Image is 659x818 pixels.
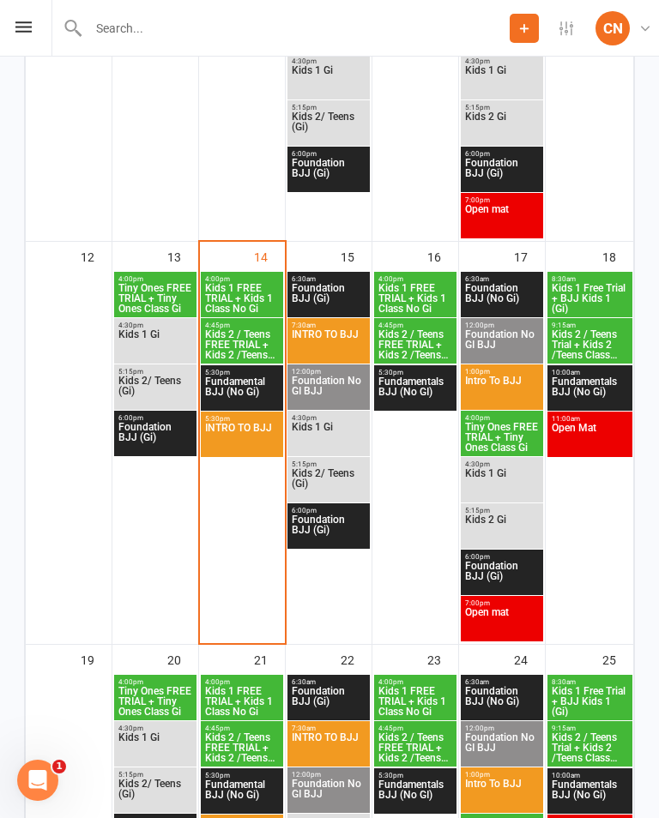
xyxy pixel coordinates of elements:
[118,329,193,360] span: Kids 1 Gi
[551,732,629,763] span: Kids 2 / Teens Trial + Kids 2 /Teens Class BJJ
[427,645,458,673] div: 23
[464,732,540,763] span: Foundation No GI BJJ
[291,686,366,717] span: Foundation BJJ (Gi)
[378,725,453,732] span: 4:45pm
[464,422,540,453] span: Tiny Ones FREE TRIAL + Tiny Ones Class Gi
[551,772,629,779] span: 10:00am
[204,732,280,763] span: Kids 2 / Teens FREE TRIAL + Kids 2 /Teens class No...
[118,779,193,809] span: Kids 2/ Teens (Gi)
[514,242,545,270] div: 17
[602,645,633,673] div: 25
[118,771,193,779] span: 5:15pm
[378,275,453,283] span: 4:00pm
[204,322,280,329] span: 4:45pm
[378,686,453,717] span: Kids 1 FREE TRIAL + Kids 1 Class No Gi
[551,376,629,407] span: Fundamentals BJJ (No Gi)
[551,275,629,283] span: 8:30am
[254,242,285,270] div: 14
[464,507,540,514] span: 5:15pm
[551,283,629,314] span: Kids 1 Free Trial + BJJ Kids 1 (Gi)
[378,329,453,360] span: Kids 2 / Teens FREE TRIAL + Kids 2 /Teens class No...
[378,376,453,407] span: Fundamentals BJJ (No GI)
[204,283,280,314] span: Kids 1 FREE TRIAL + Kids 1 Class No Gi
[291,460,366,468] span: 5:15pm
[204,369,280,376] span: 5:30pm
[464,771,540,779] span: 1:00pm
[291,368,366,376] span: 12:00pm
[204,376,280,407] span: Fundamental BJJ (No Gi)
[291,104,366,111] span: 5:15pm
[378,678,453,686] span: 4:00pm
[118,732,193,763] span: Kids 1 Gi
[83,16,510,40] input: Search...
[464,414,540,422] span: 4:00pm
[464,322,540,329] span: 12:00pm
[464,553,540,561] span: 6:00pm
[464,460,540,468] span: 4:30pm
[464,368,540,376] span: 1:00pm
[204,779,280,810] span: Fundamental BJJ (No Gi)
[204,423,280,454] span: INTRO TO BJJ
[291,422,366,453] span: Kids 1 Gi
[464,725,540,732] span: 12:00pm
[551,329,629,360] span: Kids 2 / Teens Trial + Kids 2 /Teens Class BJJ
[204,329,280,360] span: Kids 2 / Teens FREE TRIAL + Kids 2 /Teens class No...
[464,329,540,360] span: Foundation No GI BJJ
[464,104,540,111] span: 5:15pm
[378,732,453,763] span: Kids 2 / Teens FREE TRIAL + Kids 2 /Teens class No...
[378,779,453,810] span: Fundamentals BJJ (No GI)
[464,468,540,499] span: Kids 1 Gi
[427,242,458,270] div: 16
[204,678,280,686] span: 4:00pm
[17,760,58,801] iframe: Intercom live chat
[291,329,366,360] span: INTRO TO BJJ
[291,468,366,499] span: Kids 2/ Teens (Gi)
[291,414,366,422] span: 4:30pm
[464,779,540,809] span: Intro To BJJ
[52,760,66,773] span: 1
[291,507,366,514] span: 6:00pm
[118,368,193,376] span: 5:15pm
[464,514,540,545] span: Kids 2 Gi
[464,376,540,406] span: Intro To BJJ
[464,561,540,592] span: Foundation BJJ (Gi)
[254,645,285,673] div: 21
[378,283,453,314] span: Kids 1 FREE TRIAL + Kids 1 Class No Gi
[291,725,366,732] span: 7:30am
[464,607,540,638] span: Open mat
[291,771,366,779] span: 12:00pm
[341,645,372,673] div: 22
[204,415,280,423] span: 5:30pm
[551,369,629,376] span: 10:00am
[464,196,540,204] span: 7:00pm
[291,514,366,545] span: Foundation BJJ (Gi)
[551,423,629,454] span: Open Mat
[551,686,629,717] span: Kids 1 Free Trial + BJJ Kids 1 (Gi)
[291,158,366,189] span: Foundation BJJ (Gi)
[204,275,280,283] span: 4:00pm
[551,725,629,732] span: 9:15am
[118,322,193,329] span: 4:30pm
[204,772,280,779] span: 5:30pm
[291,779,366,809] span: Foundation No GI BJJ
[551,322,629,329] span: 9:15am
[464,158,540,189] span: Foundation BJJ (Gi)
[464,686,540,717] span: Foundation BJJ (No Gi)
[118,678,193,686] span: 4:00pm
[118,414,193,422] span: 6:00pm
[464,275,540,283] span: 6:30am
[464,150,540,158] span: 6:00pm
[291,376,366,406] span: Foundation No GI BJJ
[291,283,366,314] span: Foundation BJJ (Gi)
[291,275,366,283] span: 6:30am
[118,283,193,314] span: Tiny Ones FREE TRIAL + Tiny Ones Class Gi
[291,65,366,96] span: Kids 1 Gi
[81,645,112,673] div: 19
[464,283,540,314] span: Foundation BJJ (No Gi)
[291,678,366,686] span: 6:30am
[118,376,193,406] span: Kids 2/ Teens (Gi)
[81,242,112,270] div: 12
[464,111,540,142] span: Kids 2 Gi
[291,150,366,158] span: 6:00pm
[378,772,453,779] span: 5:30pm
